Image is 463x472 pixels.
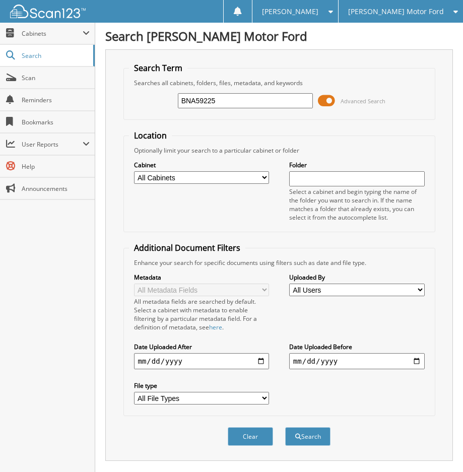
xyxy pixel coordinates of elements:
[10,5,86,18] img: scan123-logo-white.svg
[129,258,430,267] div: Enhance your search for specific documents using filters such as date and file type.
[134,353,270,369] input: start
[262,9,318,15] span: [PERSON_NAME]
[289,273,425,282] label: Uploaded By
[22,96,90,104] span: Reminders
[129,79,430,87] div: Searches all cabinets, folders, files, metadata, and keywords
[22,162,90,171] span: Help
[285,427,330,446] button: Search
[209,323,222,331] a: here
[289,343,425,351] label: Date Uploaded Before
[22,51,88,60] span: Search
[134,297,270,331] div: All metadata fields are searched by default. Select a cabinet with metadata to enable filtering b...
[348,9,444,15] span: [PERSON_NAME] Motor Ford
[289,161,425,169] label: Folder
[105,28,453,44] h1: Search [PERSON_NAME] Motor Ford
[22,140,83,149] span: User Reports
[341,97,385,105] span: Advanced Search
[129,146,430,155] div: Optionally limit your search to a particular cabinet or folder
[129,130,172,141] legend: Location
[22,29,83,38] span: Cabinets
[22,184,90,193] span: Announcements
[129,242,245,253] legend: Additional Document Filters
[134,343,270,351] label: Date Uploaded After
[289,187,425,222] div: Select a cabinet and begin typing the name of the folder you want to search in. If the name match...
[22,74,90,82] span: Scan
[22,118,90,126] span: Bookmarks
[134,381,270,390] label: File type
[228,427,273,446] button: Clear
[134,161,270,169] label: Cabinet
[289,353,425,369] input: end
[129,62,187,74] legend: Search Term
[134,273,270,282] label: Metadata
